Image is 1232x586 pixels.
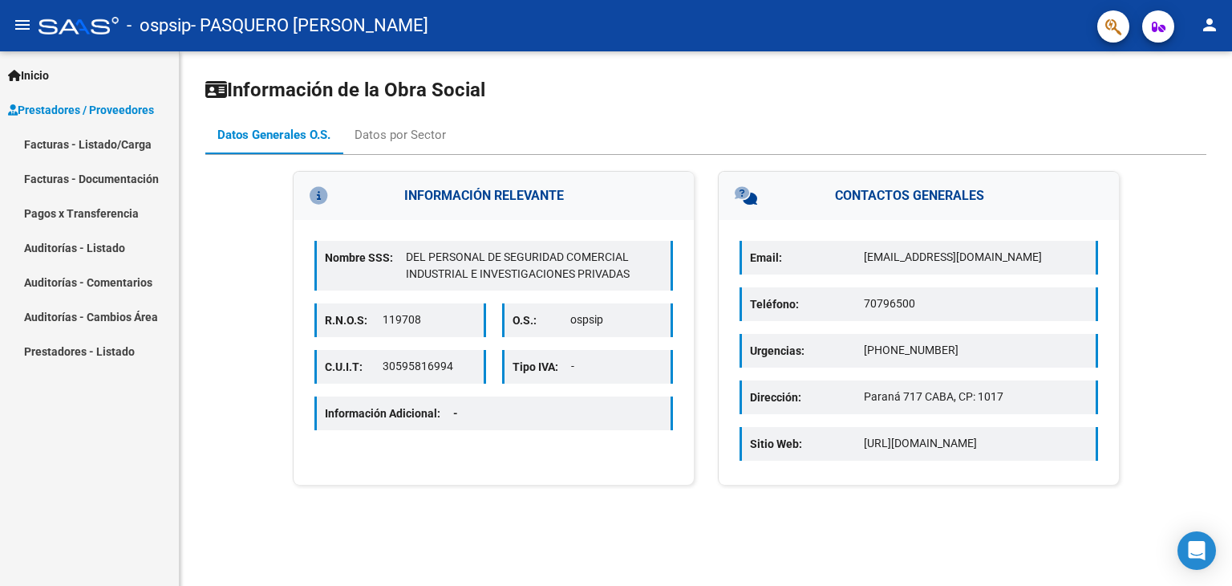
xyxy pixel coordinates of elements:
h3: CONTACTOS GENERALES [719,172,1119,220]
mat-icon: menu [13,15,32,35]
span: Prestadores / Proveedores [8,101,154,119]
p: R.N.O.S: [325,311,383,329]
p: Email: [750,249,864,267]
p: DEL PERSONAL DE SEGURIDAD COMERCIAL INDUSTRIAL E INVESTIGACIONES PRIVADAS [406,249,663,283]
div: Datos por Sector [355,126,446,144]
p: Sitio Web: [750,435,864,453]
mat-icon: person [1200,15,1219,35]
p: [PHONE_NUMBER] [864,342,1088,359]
span: - [453,407,458,420]
p: C.U.I.T: [325,358,383,376]
span: - ospsip [127,8,191,43]
p: - [571,358,663,375]
p: [URL][DOMAIN_NAME] [864,435,1088,452]
span: Inicio [8,67,49,84]
p: 30595816994 [383,358,475,375]
p: Urgencias: [750,342,864,360]
p: Nombre SSS: [325,249,406,267]
p: Tipo IVA: [513,358,571,376]
p: Teléfono: [750,295,864,313]
div: Datos Generales O.S. [217,126,330,144]
p: ospsip [570,311,663,328]
p: Información Adicional: [325,405,471,422]
h3: INFORMACIÓN RELEVANTE [294,172,694,220]
p: 119708 [383,311,475,328]
p: Dirección: [750,389,864,406]
p: O.S.: [513,311,570,329]
p: Paraná 717 CABA, CP: 1017 [864,389,1088,405]
div: Open Intercom Messenger [1177,531,1216,570]
p: 70796500 [864,295,1088,312]
p: [EMAIL_ADDRESS][DOMAIN_NAME] [864,249,1088,266]
span: - PASQUERO [PERSON_NAME] [191,8,428,43]
h1: Información de la Obra Social [205,77,1206,103]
